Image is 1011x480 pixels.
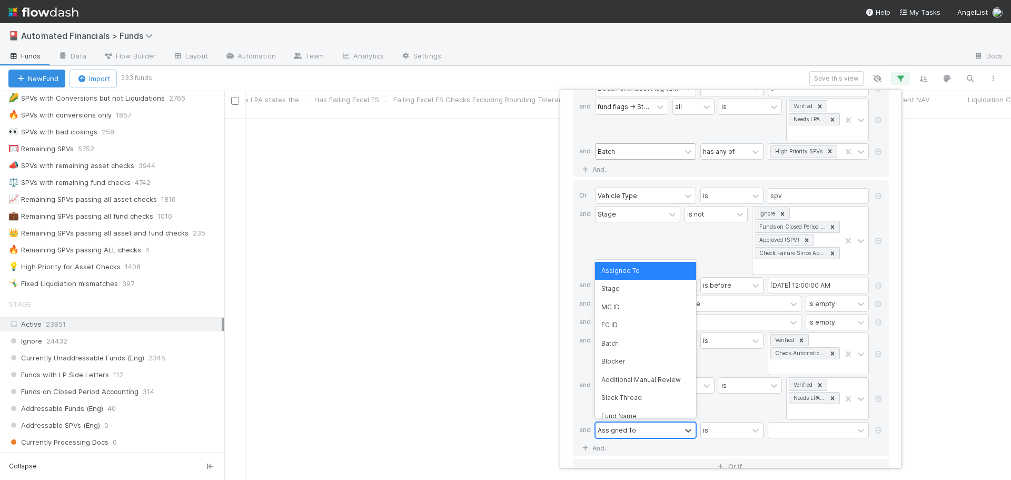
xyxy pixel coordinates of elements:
[598,425,636,435] div: Assigned To
[772,348,827,359] div: Check Automatically Resolved
[579,440,612,456] a: And..
[579,332,595,377] div: and
[595,298,696,316] div: MC ID
[703,280,731,290] div: is before
[579,296,595,314] div: and
[579,377,595,422] div: and
[703,425,708,435] div: is
[598,102,651,111] div: fund flags -> Stage
[579,206,595,277] div: and
[756,208,777,219] div: Ignore
[573,459,889,474] button: Or if...
[721,102,727,111] div: is
[790,379,814,390] div: Verified
[808,317,835,327] div: is empty
[703,146,735,156] div: has any of
[595,389,696,407] div: Slack Thread
[579,143,595,162] div: and
[772,335,796,346] div: Verified
[598,146,615,156] div: Batch
[595,335,696,352] div: Batch
[579,422,595,440] div: and
[790,101,814,112] div: Verified
[756,221,827,232] div: Funds on Closed Period Accounting
[790,114,827,125] div: Needs LPA Amendment
[598,191,637,200] div: Vehicle Type
[595,371,696,389] div: Additional Manual Review
[579,99,595,143] div: and
[756,234,801,246] div: Approved (SPV)
[579,277,595,296] div: and
[703,191,708,200] div: is
[808,299,835,308] div: is empty
[703,336,708,345] div: is
[598,209,616,219] div: Stage
[579,188,595,206] div: Or
[675,102,682,111] div: all
[579,162,612,177] a: And..
[595,262,696,280] div: Assigned To
[772,146,824,157] div: High Priority SPVs
[790,393,827,404] div: Needs LPA Amendment
[579,314,595,332] div: and
[595,316,696,334] div: FC ID
[595,280,696,298] div: Stage
[595,407,696,425] div: Fund Name
[595,352,696,370] div: Blocker
[756,248,827,259] div: Check Failure Since Approved (SPV)
[721,380,727,390] div: is
[687,209,704,219] div: is not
